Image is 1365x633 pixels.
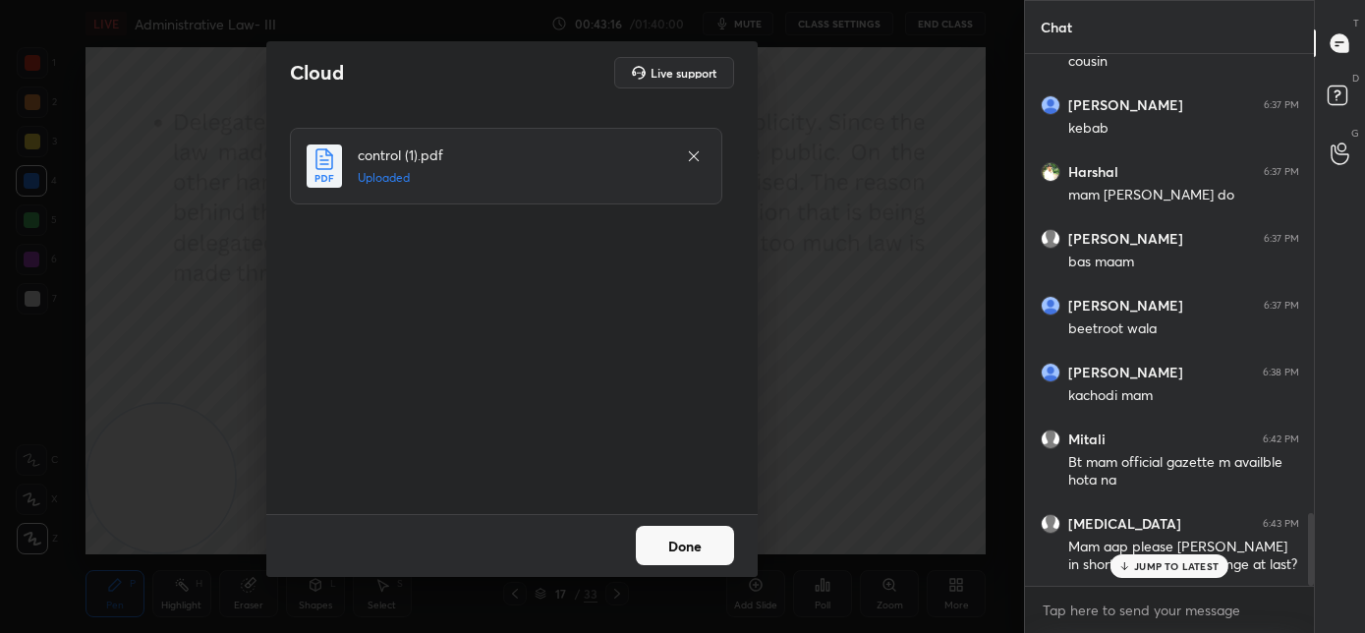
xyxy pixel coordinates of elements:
[1068,253,1299,272] div: bas maam
[1068,119,1299,139] div: kebab
[1025,54,1315,586] div: grid
[1068,431,1106,448] h6: Mitali
[1068,538,1299,575] div: Mam aap please [PERSON_NAME] in short summarise kardenge at last?
[1068,163,1118,181] h6: Harshal
[1041,95,1060,115] img: AOh14GhhN8mRtJgi8gmFzwvgigtlyzDlUJIncBR4Tbk_=s96-c
[1264,300,1299,312] div: 6:37 PM
[1352,71,1359,86] p: D
[1025,1,1088,53] p: Chat
[290,60,344,86] h2: Cloud
[651,67,716,79] h5: Live support
[1068,52,1299,72] div: cousin
[1041,363,1060,382] img: AOh14GhhN8mRtJgi8gmFzwvgigtlyzDlUJIncBR4Tbk_=s96-c
[1263,433,1299,445] div: 6:42 PM
[1068,386,1299,406] div: kachodi mam
[1041,430,1060,449] img: default.png
[1068,319,1299,339] div: beetroot wala
[1068,96,1183,114] h6: [PERSON_NAME]
[1041,296,1060,316] img: AOh14GhhN8mRtJgi8gmFzwvgigtlyzDlUJIncBR4Tbk_=s96-c
[1068,364,1183,381] h6: [PERSON_NAME]
[1068,186,1299,205] div: mam [PERSON_NAME] do
[1041,514,1060,534] img: default.png
[1353,16,1359,30] p: T
[1264,166,1299,178] div: 6:37 PM
[1041,229,1060,249] img: default.png
[1264,99,1299,111] div: 6:37 PM
[1134,560,1219,572] p: JUMP TO LATEST
[1068,230,1183,248] h6: [PERSON_NAME]
[636,526,734,565] button: Done
[1263,518,1299,530] div: 6:43 PM
[1068,453,1299,490] div: Bt mam official gazette m availble hota na
[1263,367,1299,378] div: 6:38 PM
[358,144,666,165] h4: control (1).pdf
[1351,126,1359,141] p: G
[1068,515,1181,533] h6: [MEDICAL_DATA]
[1041,162,1060,182] img: 3
[358,169,666,187] h5: Uploaded
[1068,297,1183,315] h6: [PERSON_NAME]
[1264,233,1299,245] div: 6:37 PM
